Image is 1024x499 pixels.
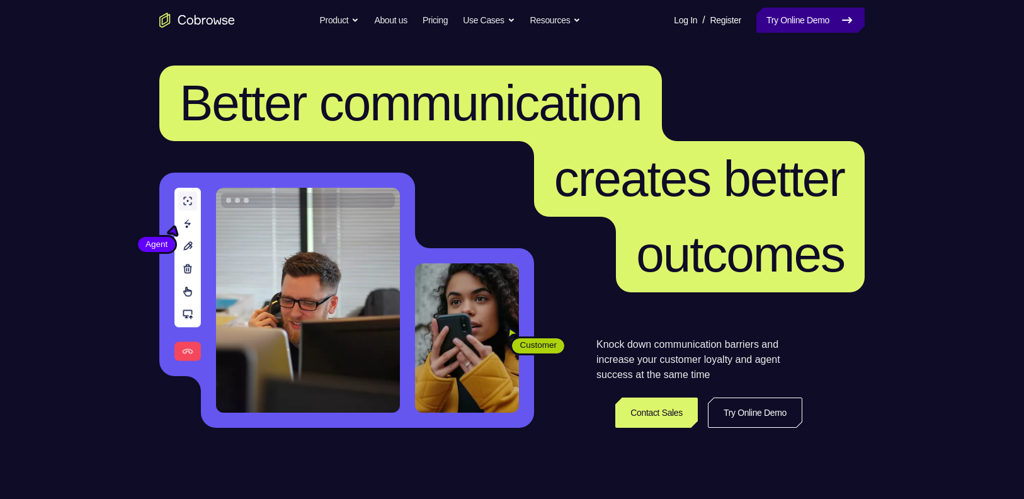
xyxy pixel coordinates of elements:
a: Contact Sales [615,398,698,428]
button: Resources [530,8,581,33]
button: Product [320,8,360,33]
img: A customer holding their phone [415,263,519,413]
a: Register [710,8,741,33]
span: outcomes [636,226,845,282]
a: Try Online Demo [756,8,865,33]
a: Try Online Demo [708,398,802,428]
a: Pricing [423,8,448,33]
span: creates better [554,151,845,207]
span: Better communication [179,75,642,131]
a: About us [374,8,407,33]
a: Go to the home page [159,13,235,28]
a: Log In [674,8,697,33]
button: Use Cases [463,8,515,33]
img: A customer support agent talking on the phone [216,188,400,413]
span: / [702,13,705,28]
p: Knock down communication barriers and increase your customer loyalty and agent success at the sam... [596,337,802,382]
